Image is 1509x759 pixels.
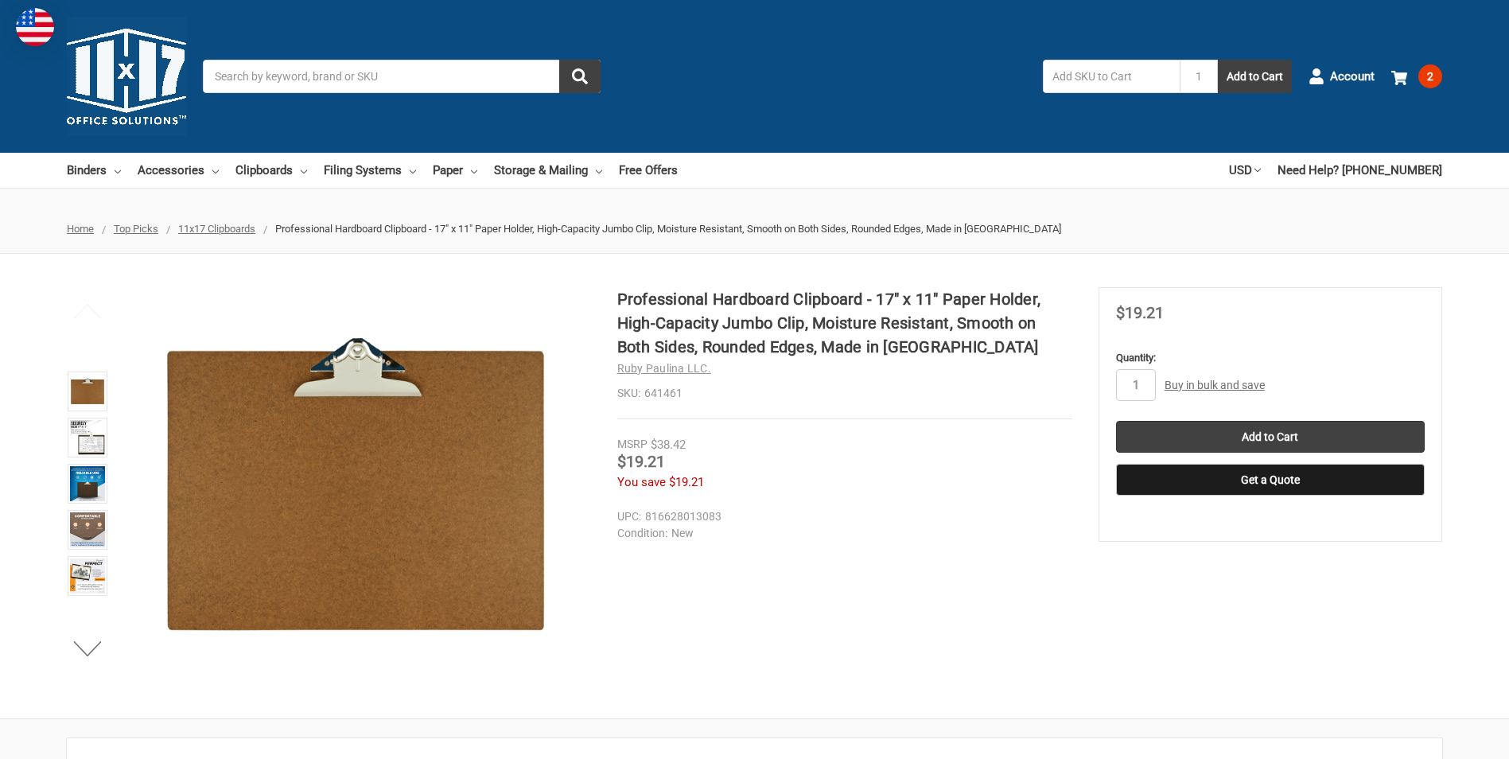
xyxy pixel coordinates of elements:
[203,60,601,93] input: Search by keyword, brand or SKU
[70,420,105,455] img: Professional Hardboard Clipboard - 17" x 11" Paper Holder, High-Capacity Jumbo Clip, Moisture Res...
[617,362,711,375] a: Ruby Paulina LLC.
[16,8,54,46] img: duty and tax information for United States
[1391,56,1442,97] a: 2
[617,508,641,525] dt: UPC:
[617,508,1065,525] dd: 816628013083
[617,525,1065,542] dd: New
[617,475,666,489] span: You save
[70,559,105,594] img: Professional Hardboard Clipboard - 17" x 11" Paper Holder, High-Capacity Jumbo Clip, Moisture Res...
[324,153,416,188] a: Filing Systems
[138,153,219,188] a: Accessories
[70,466,105,501] img: 17x11 clipboard with 1/8" hardboard material, rounded corners, smooth on both sides, board size 1...
[651,438,686,452] span: $38.42
[494,153,602,188] a: Storage & Mailing
[619,153,678,188] a: Free Offers
[114,223,158,235] a: Top Picks
[1116,421,1425,453] input: Add to Cart
[1116,464,1425,496] button: Get a Quote
[433,153,477,188] a: Paper
[70,374,105,409] img: Professional Hardboard Clipboard - 17" x 11" Paper Holder, High-Capacity Jumbo Clip, Moisture Res...
[1165,379,1265,391] a: Buy in bulk and save
[1116,350,1425,366] label: Quantity:
[67,153,121,188] a: Binders
[67,17,186,136] img: 11x17.com
[157,287,554,685] img: Professional Hardboard Clipboard - 17" x 11" Paper Holder, High-Capacity Jumbo Clip, Moisture Res...
[1229,153,1261,188] a: USD
[1116,303,1164,322] span: $19.21
[1330,68,1375,86] span: Account
[235,153,307,188] a: Clipboards
[1309,56,1375,97] a: Account
[669,475,704,489] span: $19.21
[64,295,112,327] button: Previous
[617,287,1072,359] h1: Professional Hardboard Clipboard - 17" x 11" Paper Holder, High-Capacity Jumbo Clip, Moisture Res...
[1043,60,1180,93] input: Add SKU to Cart
[617,525,667,542] dt: Condition:
[1218,60,1292,93] button: Add to Cart
[67,223,94,235] a: Home
[617,452,665,471] span: $19.21
[617,385,1072,402] dd: 641461
[617,436,648,453] div: MSRP
[178,223,255,235] a: 11x17 Clipboards
[1418,64,1442,88] span: 2
[1378,716,1509,759] iframe: Google Customer Reviews
[70,512,105,547] img: Professional Hardboard Clipboard - 17" x 11" Paper Holder, High-Capacity Jumbo Clip, Moisture Res...
[64,632,112,664] button: Next
[1278,153,1442,188] a: Need Help? [PHONE_NUMBER]
[617,385,640,402] dt: SKU:
[275,223,1061,235] span: Professional Hardboard Clipboard - 17" x 11" Paper Holder, High-Capacity Jumbo Clip, Moisture Res...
